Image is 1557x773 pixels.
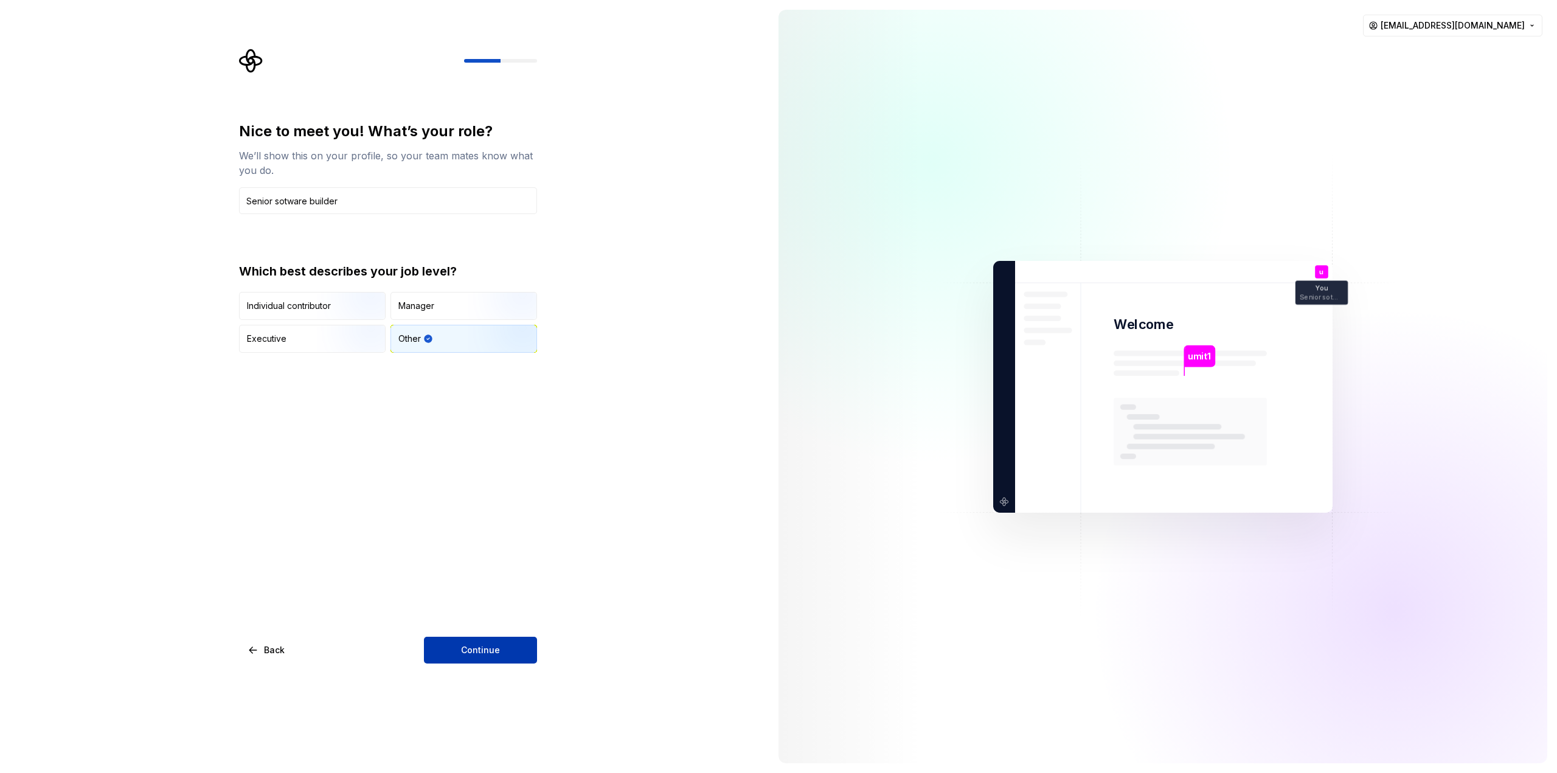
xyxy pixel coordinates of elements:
[264,644,285,656] span: Back
[398,333,421,345] div: Other
[247,333,286,345] div: Executive
[1114,316,1173,333] p: Welcome
[424,637,537,664] button: Continue
[239,263,537,280] div: Which best describes your job level?
[1300,294,1344,300] p: Senior sotware builder
[1319,268,1323,275] p: u
[1363,15,1542,36] button: [EMAIL_ADDRESS][DOMAIN_NAME]
[239,187,537,214] input: Job title
[1188,349,1211,362] p: umit1
[239,148,537,178] div: We’ll show this on your profile, so your team mates know what you do.
[239,49,263,73] svg: Supernova Logo
[239,122,537,141] div: Nice to meet you! What’s your role?
[1381,19,1525,32] span: [EMAIL_ADDRESS][DOMAIN_NAME]
[247,300,331,312] div: Individual contributor
[398,300,434,312] div: Manager
[1316,285,1328,291] p: You
[461,644,500,656] span: Continue
[239,637,295,664] button: Back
